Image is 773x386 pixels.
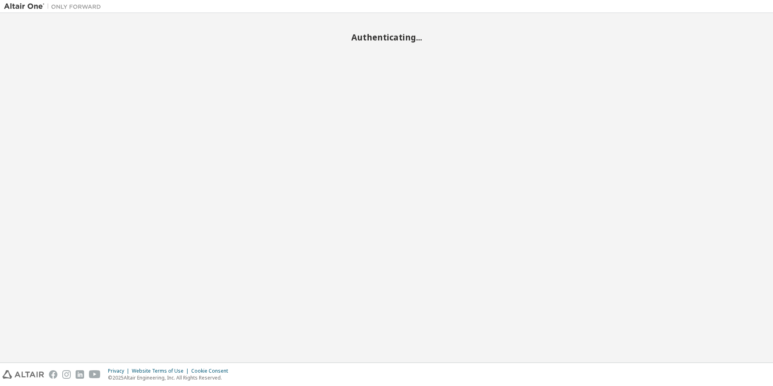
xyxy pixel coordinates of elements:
[108,374,233,381] p: © 2025 Altair Engineering, Inc. All Rights Reserved.
[4,32,769,42] h2: Authenticating...
[49,370,57,379] img: facebook.svg
[89,370,101,379] img: youtube.svg
[2,370,44,379] img: altair_logo.svg
[76,370,84,379] img: linkedin.svg
[4,2,105,11] img: Altair One
[132,368,191,374] div: Website Terms of Use
[62,370,71,379] img: instagram.svg
[191,368,233,374] div: Cookie Consent
[108,368,132,374] div: Privacy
